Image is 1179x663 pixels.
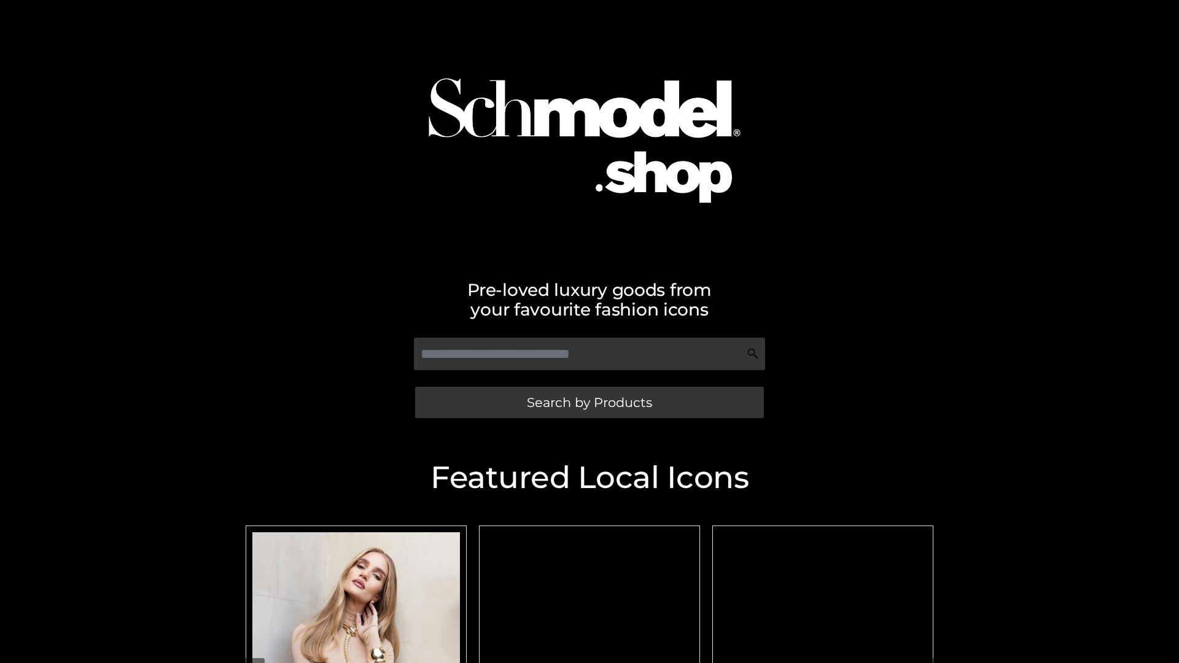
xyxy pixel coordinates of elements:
span: Search by Products [527,396,652,409]
h2: Pre-loved luxury goods from your favourite fashion icons [239,280,940,319]
a: Search by Products [415,387,764,418]
h2: Featured Local Icons​ [239,462,940,493]
img: Search Icon [747,347,759,360]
